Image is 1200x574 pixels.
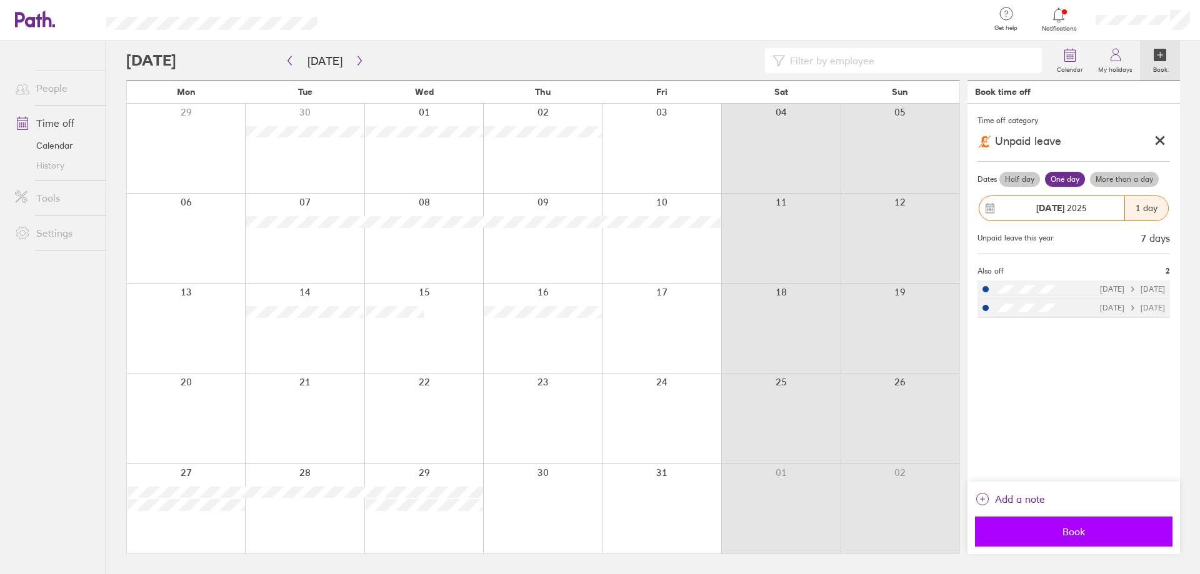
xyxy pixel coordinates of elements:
[535,87,551,97] span: Thu
[5,156,106,176] a: History
[986,24,1026,32] span: Get help
[5,76,106,101] a: People
[1091,41,1140,81] a: My holidays
[1039,25,1079,32] span: Notifications
[1146,62,1175,74] label: Book
[977,111,1170,130] div: Time off category
[1141,232,1170,244] div: 7 days
[975,517,1172,547] button: Book
[656,87,667,97] span: Fri
[5,111,106,136] a: Time off
[977,267,1004,275] span: Also off
[977,189,1170,227] button: [DATE] 20251 day
[1049,41,1091,81] a: Calendar
[1091,62,1140,74] label: My holidays
[975,489,1045,509] button: Add a note
[1090,172,1159,187] label: More than a day
[5,136,106,156] a: Calendar
[995,135,1061,148] span: Unpaid leave
[1039,6,1079,32] a: Notifications
[1100,285,1165,294] div: [DATE] [DATE]
[977,175,997,184] span: Dates
[1036,202,1064,214] strong: [DATE]
[1045,172,1085,187] label: One day
[5,220,106,245] a: Settings
[177,87,196,97] span: Mon
[1124,196,1168,220] div: 1 day
[1049,62,1091,74] label: Calendar
[1140,41,1180,81] a: Book
[785,49,1034,72] input: Filter by employee
[995,489,1045,509] span: Add a note
[999,172,1040,187] label: Half day
[774,87,788,97] span: Sat
[975,87,1031,97] div: Book time off
[298,87,312,97] span: Tue
[415,87,434,97] span: Wed
[977,234,1054,242] div: Unpaid leave this year
[5,186,106,210] a: Tools
[1100,304,1165,312] div: [DATE] [DATE]
[297,51,352,71] button: [DATE]
[984,526,1164,537] span: Book
[892,87,908,97] span: Sun
[1036,203,1087,213] span: 2025
[1166,267,1170,275] span: 2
